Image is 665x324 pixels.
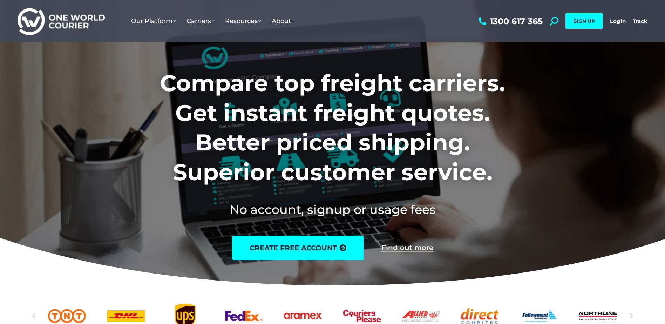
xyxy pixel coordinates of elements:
span: Carriers [186,17,215,25]
span: Our Platform [131,17,176,25]
a: About [266,10,300,32]
span: About [272,17,294,25]
a: SIGN UP [565,13,603,29]
a: Carriers [181,10,220,32]
span: Resources [225,17,261,25]
a: Track [633,18,647,25]
span: SIGN UP [574,18,595,24]
img: One World Courier [18,7,105,35]
h1: Compare top freight carriers. Get instant freight quotes. Better priced shipping. Superior custom... [114,68,551,187]
a: 1300 617 365 [477,17,543,26]
h2: No account, signup or usage fees [114,201,551,218]
a: Find out more [381,244,433,252]
a: Our Platform [126,10,181,32]
a: Resources [220,10,266,32]
a: create free account [232,236,364,260]
a: Login [610,18,626,25]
